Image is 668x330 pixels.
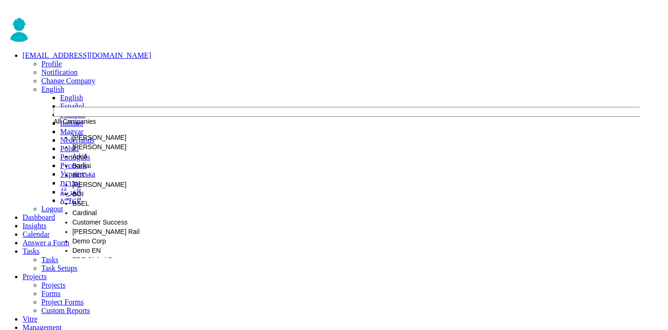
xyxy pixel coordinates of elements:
[41,85,64,93] a: English
[72,217,639,227] li: Customer Success
[23,273,47,281] a: Projects
[72,236,639,246] li: Demo Corp
[41,77,95,85] a: Change Company
[41,298,84,306] a: Project Forms
[41,264,78,272] a: Task Setups
[72,189,639,199] li: BOI
[41,205,63,213] a: Logout
[23,247,39,255] a: Tasks
[72,246,639,255] li: Demo EN
[72,199,639,208] li: BSEL
[72,255,639,265] li: EDF Global Demo
[23,315,38,323] a: Vitre
[23,230,50,238] a: Calendar
[54,117,639,126] div: All Companies
[41,60,62,68] a: Profile
[72,180,639,189] li: [PERSON_NAME]
[41,281,66,289] a: Projects
[72,152,639,161] li: Arkia
[72,133,639,142] li: [PERSON_NAME]
[41,68,78,76] a: Notification
[72,161,639,170] li: Barkai
[41,256,58,264] a: Tasks
[72,142,639,152] li: [PERSON_NAME]
[23,51,151,59] a: [EMAIL_ADDRESS][DOMAIN_NAME]
[23,222,47,230] a: Insights
[72,208,639,217] li: Cardinal
[23,239,70,247] a: Answer a Form
[72,170,639,180] li: BCT
[23,213,55,221] a: Dashboard
[41,306,90,314] a: Custom Reports
[60,94,83,102] a: English
[41,290,61,298] a: Forms
[60,102,85,110] a: Español
[4,12,34,42] img: UserPic.png
[72,227,639,236] li: [PERSON_NAME] Rail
